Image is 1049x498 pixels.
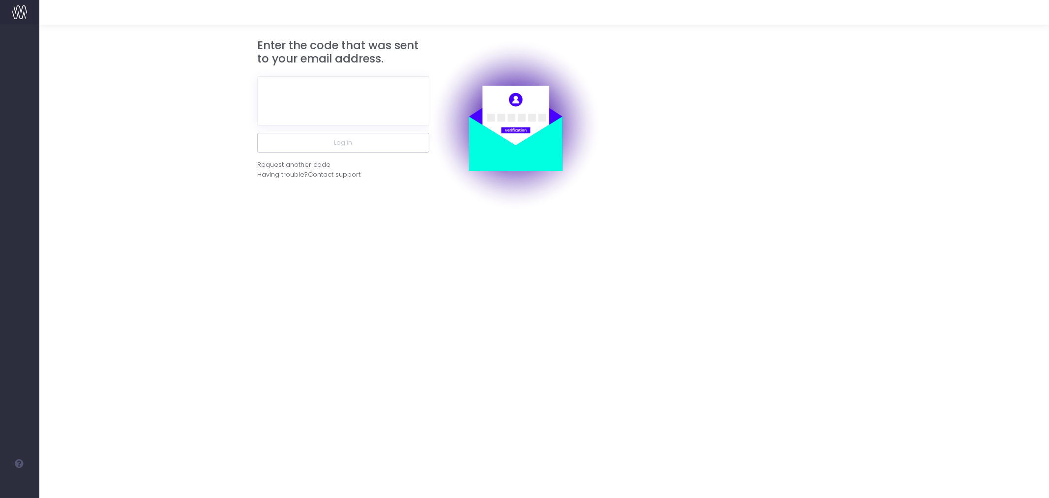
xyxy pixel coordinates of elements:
h3: Enter the code that was sent to your email address. [257,39,429,66]
button: Log in [257,133,429,153]
span: Contact support [308,170,360,180]
div: Request another code [257,160,330,170]
img: auth.png [429,39,601,211]
div: Having trouble? [257,170,429,180]
img: images/default_profile_image.png [12,478,27,493]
